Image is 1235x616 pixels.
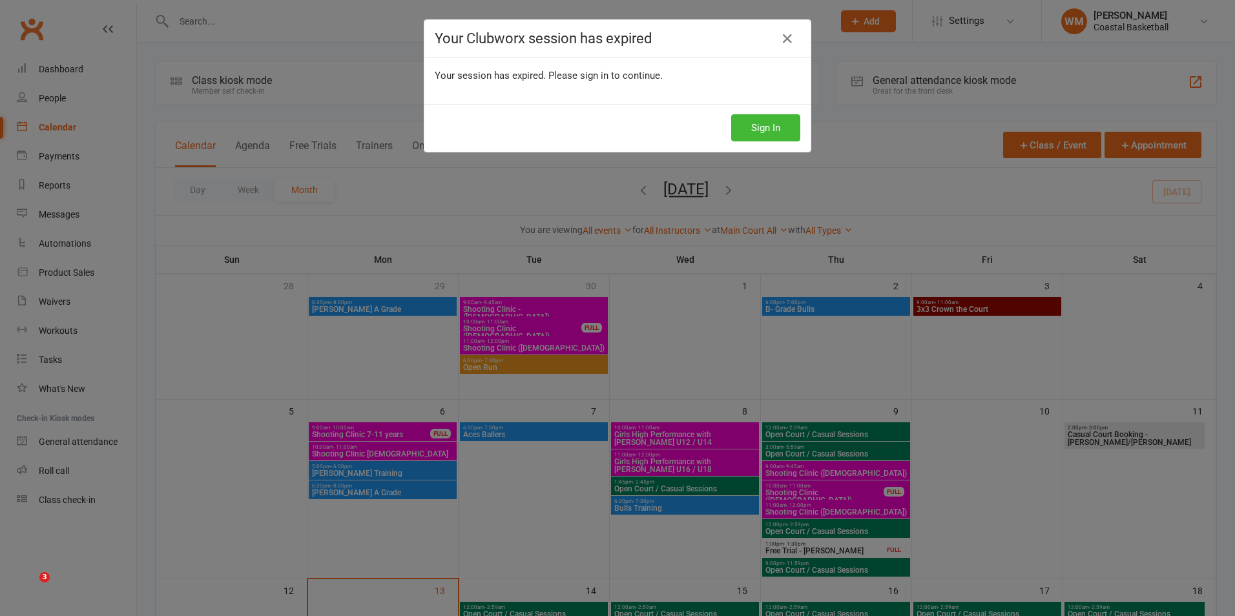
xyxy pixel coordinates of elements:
a: Close [777,28,798,49]
span: 3 [39,572,50,582]
h4: Your Clubworx session has expired [435,30,800,46]
button: Sign In [731,114,800,141]
span: Your session has expired. Please sign in to continue. [435,70,663,81]
iframe: Intercom live chat [13,572,44,603]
